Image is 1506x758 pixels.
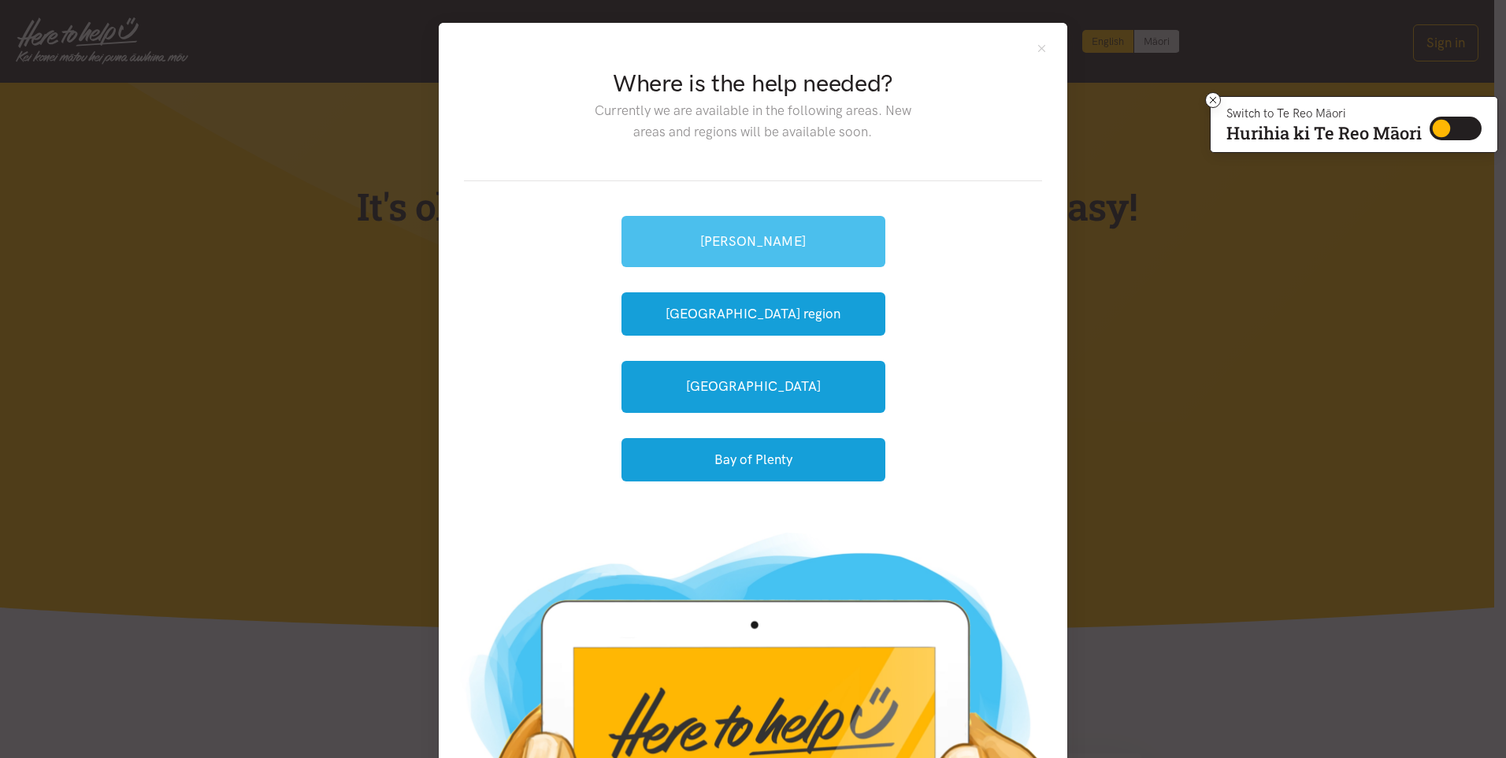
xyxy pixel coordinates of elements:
[1226,126,1422,140] p: Hurihia ki Te Reo Māori
[1035,42,1048,55] button: Close
[621,292,885,336] button: [GEOGRAPHIC_DATA] region
[621,438,885,481] button: Bay of Plenty
[582,67,923,100] h2: Where is the help needed?
[621,361,885,412] a: [GEOGRAPHIC_DATA]
[582,100,923,143] p: Currently we are available in the following areas. New areas and regions will be available soon.
[1226,109,1422,118] p: Switch to Te Reo Māori
[621,216,885,267] a: [PERSON_NAME]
